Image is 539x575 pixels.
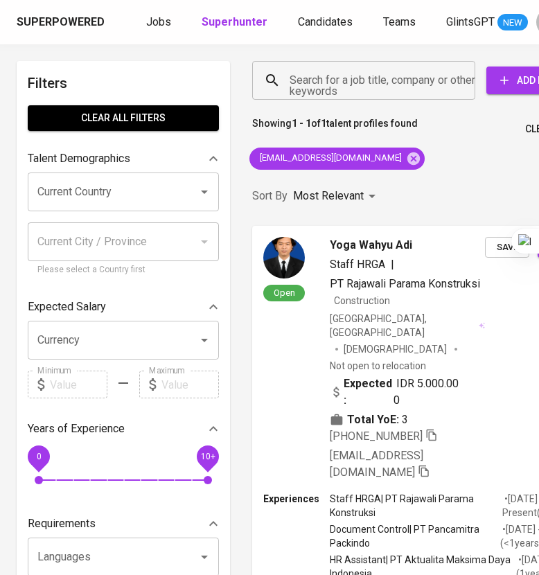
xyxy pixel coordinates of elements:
[252,188,288,204] p: Sort By
[293,188,364,204] p: Most Relevant
[321,118,326,129] b: 1
[344,342,449,356] span: [DEMOGRAPHIC_DATA]
[39,109,208,127] span: Clear All filters
[330,312,485,339] div: [GEOGRAPHIC_DATA], [GEOGRAPHIC_DATA]
[263,492,330,506] p: Experiences
[28,415,219,443] div: Years of Experience
[497,16,528,30] span: NEW
[330,430,423,443] span: [PHONE_NUMBER]
[200,452,215,461] span: 10+
[330,277,480,290] span: PT Rajawali Parama Konstruksi
[446,15,495,28] span: GlintsGPT
[195,547,214,567] button: Open
[28,510,219,538] div: Requirements
[202,15,267,28] b: Superhunter
[268,287,301,299] span: Open
[249,152,410,165] span: [EMAIL_ADDRESS][DOMAIN_NAME]
[252,116,418,142] p: Showing of talent profiles found
[334,295,390,306] span: Construction
[330,522,500,550] p: Document Control | PT Pancamitra Packindo
[330,258,385,271] span: Staff HRGA
[161,371,219,398] input: Value
[298,14,355,31] a: Candidates
[263,237,305,278] img: 3d2bcf40cbfef54b42b9ba6b145e417c.jpg
[50,371,107,398] input: Value
[28,293,219,321] div: Expected Salary
[492,240,522,256] span: Save
[37,263,209,277] p: Please select a Country first
[36,452,41,461] span: 0
[146,14,174,31] a: Jobs
[344,375,394,409] b: Expected:
[330,375,463,409] div: IDR 5.000.000
[402,412,408,428] span: 3
[28,105,219,131] button: Clear All filters
[17,15,107,30] a: Superpowered
[17,15,105,30] div: Superpowered
[28,145,219,172] div: Talent Demographics
[249,148,425,170] div: [EMAIL_ADDRESS][DOMAIN_NAME]
[292,118,311,129] b: 1 - 1
[347,412,399,428] b: Total YoE:
[28,150,130,167] p: Talent Demographics
[28,299,106,315] p: Expected Salary
[485,237,529,258] button: Save
[195,330,214,350] button: Open
[28,515,96,532] p: Requirements
[330,449,423,479] span: [EMAIL_ADDRESS][DOMAIN_NAME]
[146,15,171,28] span: Jobs
[330,237,412,254] span: Yoga Wahyu Adi
[202,14,270,31] a: Superhunter
[446,14,528,31] a: GlintsGPT NEW
[330,359,426,373] p: Not open to relocation
[391,256,394,273] span: |
[28,421,125,437] p: Years of Experience
[195,182,214,202] button: Open
[293,184,380,209] div: Most Relevant
[330,492,502,520] p: Staff HRGA | PT Rajawali Parama Konstruksi
[298,15,353,28] span: Candidates
[383,14,418,31] a: Teams
[383,15,416,28] span: Teams
[28,72,219,94] h6: Filters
